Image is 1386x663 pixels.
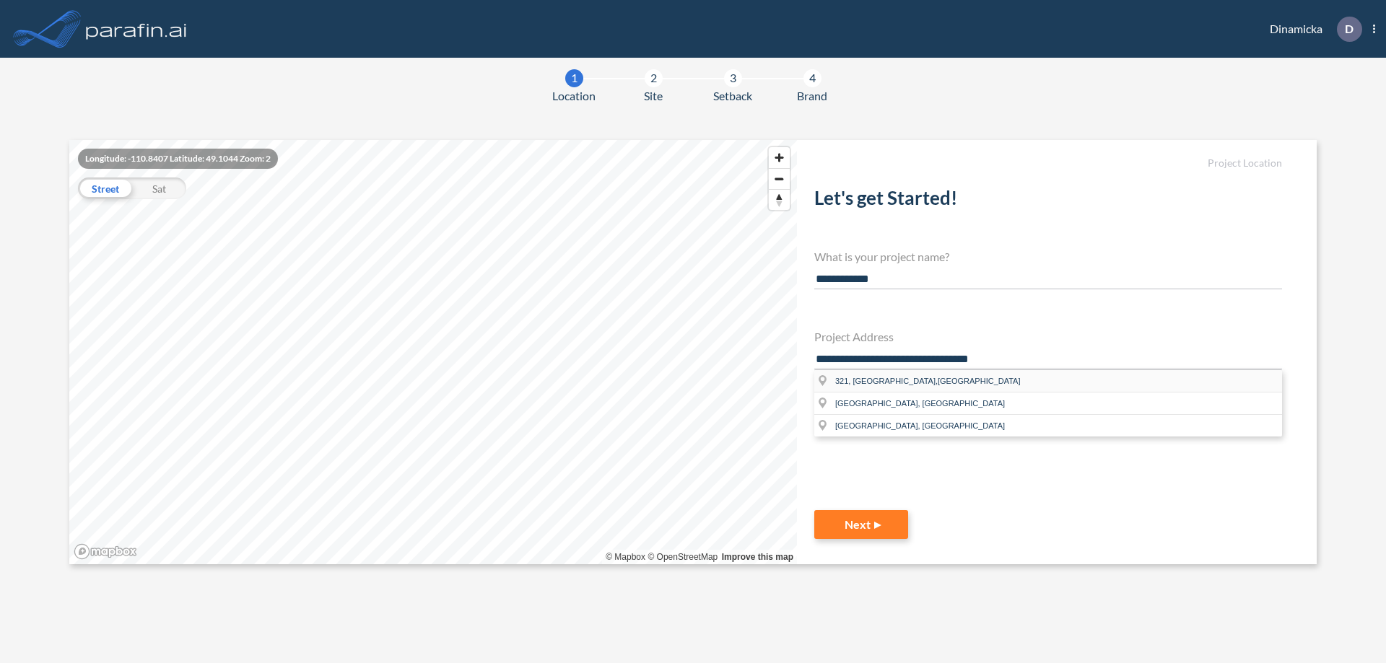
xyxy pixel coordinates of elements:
span: [GEOGRAPHIC_DATA], [GEOGRAPHIC_DATA] [835,399,1005,408]
a: Mapbox [606,552,645,562]
p: D [1345,22,1354,35]
span: Zoom out [769,169,790,189]
a: Improve this map [722,552,793,562]
canvas: Map [69,140,797,564]
h5: Project Location [814,157,1282,170]
button: Next [814,510,908,539]
button: Zoom in [769,147,790,168]
h4: What is your project name? [814,250,1282,263]
div: 2 [645,69,663,87]
span: Site [644,87,663,105]
span: [GEOGRAPHIC_DATA], [GEOGRAPHIC_DATA] [835,421,1005,430]
h4: Project Address [814,330,1282,343]
a: Mapbox homepage [74,543,137,560]
span: Reset bearing to north [769,190,790,210]
span: Location [552,87,596,105]
h2: Let's get Started! [814,187,1282,215]
span: 321, [GEOGRAPHIC_DATA],[GEOGRAPHIC_DATA] [835,377,1021,385]
div: Dinamicka [1248,17,1375,42]
button: Zoom out [769,168,790,189]
a: OpenStreetMap [648,552,718,562]
span: Setback [713,87,752,105]
button: Reset bearing to north [769,189,790,210]
div: 1 [565,69,583,87]
div: 3 [724,69,742,87]
span: Brand [797,87,827,105]
div: 4 [803,69,821,87]
div: Longitude: -110.8407 Latitude: 49.1044 Zoom: 2 [78,149,278,169]
div: Street [78,177,132,199]
div: Sat [132,177,186,199]
img: logo [83,14,190,43]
